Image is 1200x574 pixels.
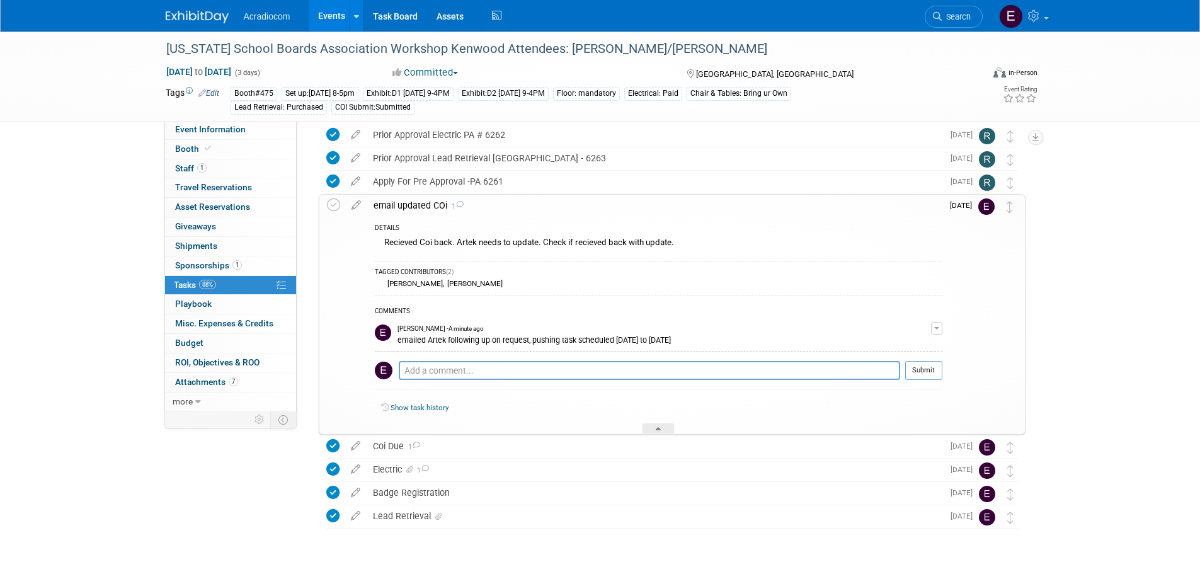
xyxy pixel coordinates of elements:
a: Attachments7 [165,373,296,392]
a: Booth [165,140,296,159]
a: Edit [198,89,219,98]
span: Staff [175,163,207,173]
div: Recieved Coi back. Artek needs to update. Check if recieved back with update. [375,234,942,254]
span: more [173,396,193,406]
div: Booth#475 [231,87,277,100]
div: Prior Approval Lead Retrieval [GEOGRAPHIC_DATA] - 6263 [367,147,943,169]
span: 88% [199,280,216,289]
span: Tasks [174,280,216,290]
a: Sponsorships1 [165,256,296,275]
span: 1 [404,443,420,451]
i: Move task [1007,130,1014,142]
span: (3 days) [234,69,260,77]
span: (2) [446,268,454,275]
a: edit [345,464,367,475]
a: Misc. Expenses & Credits [165,314,296,333]
span: Shipments [175,241,217,251]
div: Badge Registration [367,482,943,503]
button: Committed [388,66,463,79]
img: Elizabeth Martinez [978,198,995,215]
a: edit [345,487,367,498]
div: TAGGED CONTRIBUTORS [375,268,942,278]
i: Move task [1007,201,1013,213]
span: [DATE] [951,512,979,520]
span: 1 [447,202,464,210]
a: edit [345,510,367,522]
span: Sponsorships [175,260,242,270]
a: edit [345,176,367,187]
div: email updated COi [367,195,942,216]
div: [US_STATE] School Boards Association Workshop Kenwood Attendees: [PERSON_NAME]/[PERSON_NAME] [162,38,964,60]
span: Misc. Expenses & Credits [175,318,273,328]
div: Apply For Pre Approval -PA 6261 [367,171,943,192]
i: Move task [1007,488,1014,500]
img: Elizabeth Martinez [979,509,995,525]
span: ROI, Objectives & ROO [175,357,260,367]
img: Elizabeth Martinez [375,362,392,379]
span: [GEOGRAPHIC_DATA], [GEOGRAPHIC_DATA] [696,69,854,79]
div: Floor: mandatory [553,87,620,100]
a: Show task history [391,403,449,412]
span: Giveaways [175,221,216,231]
a: Staff1 [165,159,296,178]
a: edit [345,440,367,452]
span: [DATE] [951,177,979,186]
a: Giveaways [165,217,296,236]
a: Shipments [165,237,296,256]
div: Electrical: Paid [624,87,682,100]
div: [PERSON_NAME] [384,279,443,288]
a: Event Information [165,120,296,139]
img: Ronald Tralle [979,151,995,168]
i: Move task [1007,512,1014,524]
a: ROI, Objectives & ROO [165,353,296,372]
div: COMMENTS [375,306,942,319]
img: ExhibitDay [166,11,229,23]
div: Lead Retrieval: Purchased [231,101,327,114]
i: Move task [1007,465,1014,477]
span: [DATE] [951,442,979,451]
img: Ronald Tralle [979,128,995,144]
div: [PERSON_NAME] [444,279,503,288]
span: [DATE] [951,154,979,163]
button: Submit [905,361,942,380]
img: Elizabeth Martinez [979,486,995,502]
img: Ronald Tralle [979,175,995,191]
img: Elizabeth Martinez [979,439,995,456]
div: DETAILS [375,224,942,234]
a: more [165,393,296,411]
span: Budget [175,338,203,348]
span: [PERSON_NAME] - A minute ago [397,324,484,333]
td: Tags [166,86,219,115]
span: 7 [229,377,238,386]
div: Chair & Tables: Bring ur Own [687,87,791,100]
img: Elizabeth Martinez [999,4,1023,28]
span: [DATE] [950,201,978,210]
span: Acradiocom [244,11,290,21]
a: Budget [165,334,296,353]
a: edit [345,152,367,164]
div: Exhibit:D1 [DATE] 9-4PM [363,87,454,100]
td: Toggle Event Tabs [270,411,296,428]
div: Coi Due [367,435,943,457]
span: Playbook [175,299,212,309]
span: Booth [175,144,214,154]
td: Personalize Event Tab Strip [249,411,271,428]
img: Format-Inperson.png [993,67,1006,77]
span: Event Information [175,124,246,134]
i: Booth reservation complete [205,145,211,152]
div: COI Submit:Submitted [331,101,414,114]
span: Travel Reservations [175,182,252,192]
a: edit [345,200,367,211]
span: 1 [232,260,242,270]
span: Asset Reservations [175,202,250,212]
span: 1 [197,163,207,173]
span: [DATE] [951,130,979,139]
div: emailed Artek following up on request, pushing task scheduled [DATE] to [DATE] [397,333,931,345]
img: Elizabeth Martinez [375,324,391,341]
span: Attachments [175,377,238,387]
span: 1 [415,466,429,474]
div: Exhibit:D2 [DATE] 9-4PM [458,87,549,100]
span: to [193,67,205,77]
a: edit [345,129,367,141]
a: Asset Reservations [165,198,296,217]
